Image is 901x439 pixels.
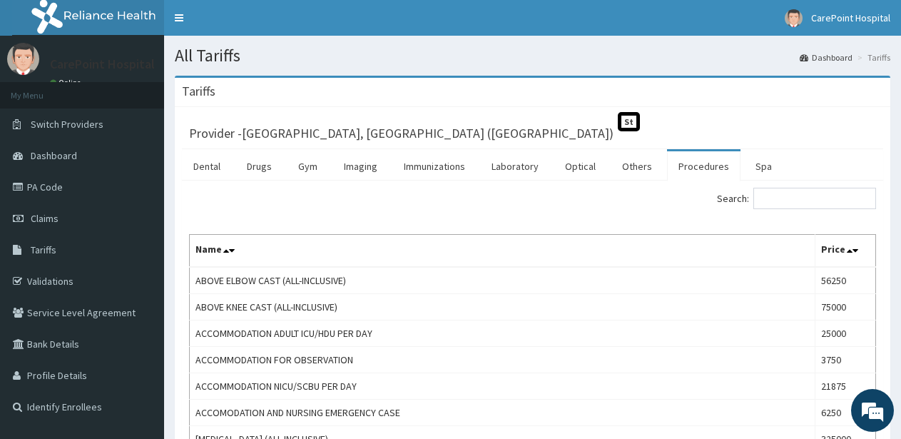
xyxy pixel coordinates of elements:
a: Others [611,151,663,181]
td: 21875 [815,373,875,400]
a: Imaging [332,151,389,181]
span: Dashboard [31,149,77,162]
a: Drugs [235,151,283,181]
td: ACCOMMODATION FOR OBSERVATION [190,347,815,373]
a: Immunizations [392,151,477,181]
img: User Image [7,43,39,75]
td: ACCOMODATION AND NURSING EMERGENCY CASE [190,400,815,426]
td: 56250 [815,267,875,294]
span: Switch Providers [31,118,103,131]
th: Name [190,235,815,268]
span: Tariffs [31,243,56,256]
span: Claims [31,212,58,225]
a: Dental [182,151,232,181]
a: Spa [744,151,783,181]
th: Price [815,235,875,268]
td: ABOVE ELBOW CAST (ALL-INCLUSIVE) [190,267,815,294]
td: ACCOMMODATION NICU/SCBU PER DAY [190,373,815,400]
p: CarePoint Hospital [50,58,155,71]
label: Search: [717,188,876,209]
span: CarePoint Hospital [811,11,890,24]
a: Procedures [667,151,740,181]
td: 75000 [815,294,875,321]
h1: All Tariffs [175,46,890,65]
a: Optical [554,151,607,181]
h3: Tariffs [182,85,215,98]
input: Search: [753,188,876,209]
a: Laboratory [480,151,550,181]
td: 25000 [815,321,875,347]
li: Tariffs [854,51,890,64]
td: ACCOMMODATION ADULT ICU/HDU PER DAY [190,321,815,347]
td: 3750 [815,347,875,373]
a: Online [50,78,84,88]
h3: Provider - [GEOGRAPHIC_DATA], [GEOGRAPHIC_DATA] ([GEOGRAPHIC_DATA]) [189,127,614,140]
span: St [618,112,640,131]
a: Dashboard [800,51,852,64]
td: ABOVE KNEE CAST (ALL-INCLUSIVE) [190,294,815,321]
a: Gym [287,151,329,181]
img: User Image [785,9,803,27]
td: 6250 [815,400,875,426]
